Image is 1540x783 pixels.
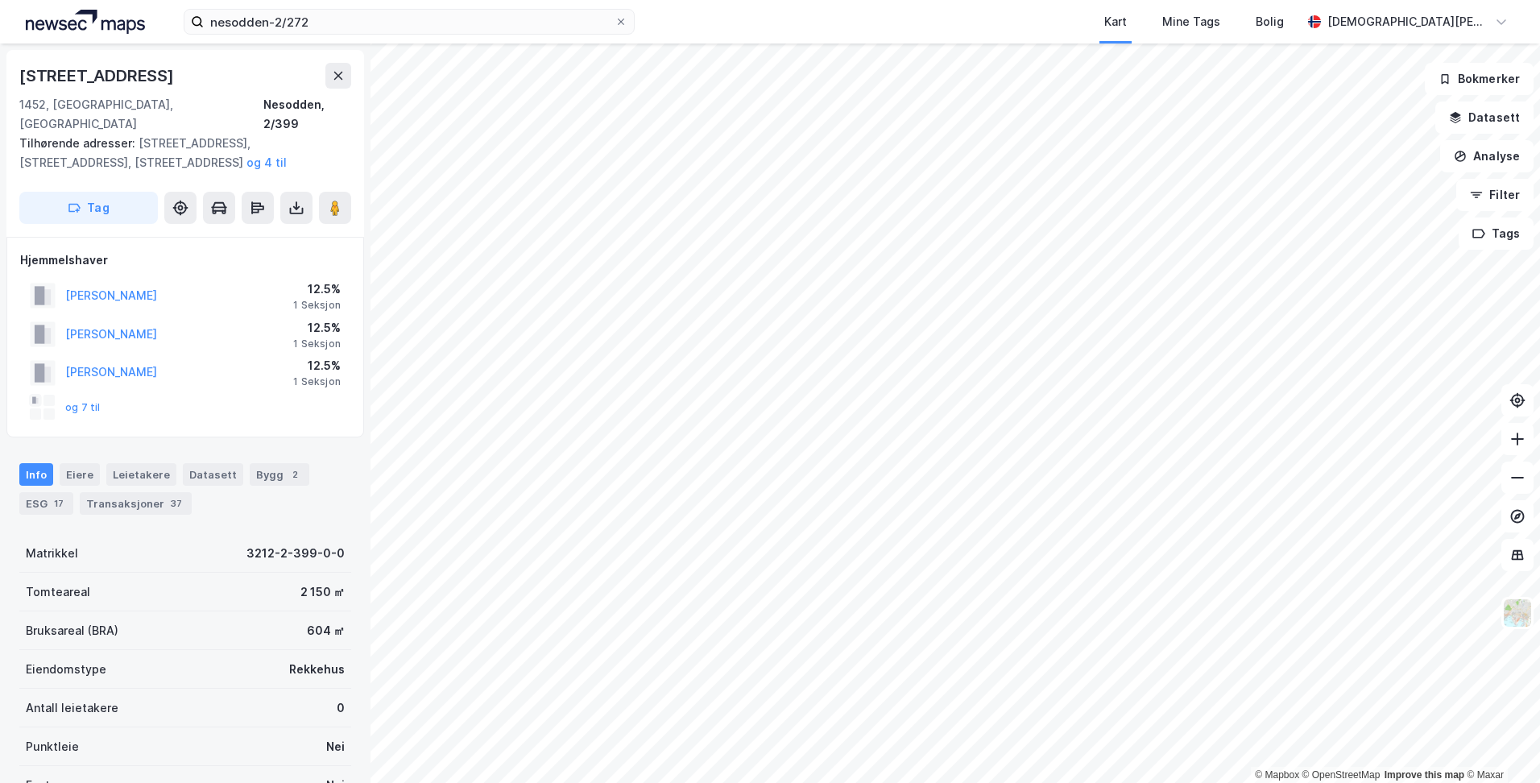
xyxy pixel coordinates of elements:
div: [STREET_ADDRESS], [STREET_ADDRESS], [STREET_ADDRESS] [19,134,338,172]
div: ESG [19,492,73,515]
div: Tomteareal [26,582,90,602]
div: Mine Tags [1162,12,1220,31]
div: Eiere [60,463,100,486]
iframe: Chat Widget [1459,706,1540,783]
a: Improve this map [1385,769,1464,781]
div: Bygg [250,463,309,486]
div: 1 Seksjon [293,299,341,312]
div: Kart [1104,12,1127,31]
div: 0 [337,698,345,718]
div: 37 [168,495,185,512]
div: Datasett [183,463,243,486]
div: Hjemmelshaver [20,251,350,270]
div: Rekkehus [289,660,345,679]
div: 3212-2-399-0-0 [246,544,345,563]
a: OpenStreetMap [1302,769,1381,781]
span: Tilhørende adresser: [19,136,139,150]
div: Kontrollprogram for chat [1459,706,1540,783]
div: 12.5% [293,356,341,375]
div: [DEMOGRAPHIC_DATA][PERSON_NAME] [1327,12,1488,31]
div: Bruksareal (BRA) [26,621,118,640]
div: Leietakere [106,463,176,486]
button: Tags [1459,217,1534,250]
img: Z [1502,598,1533,628]
img: logo.a4113a55bc3d86da70a041830d287a7e.svg [26,10,145,34]
div: 12.5% [293,318,341,338]
div: Info [19,463,53,486]
div: 1 Seksjon [293,338,341,350]
div: Nesodden, 2/399 [263,95,351,134]
div: Antall leietakere [26,698,118,718]
div: 604 ㎡ [307,621,345,640]
input: Søk på adresse, matrikkel, gårdeiere, leietakere eller personer [204,10,615,34]
div: Nei [326,737,345,756]
button: Analyse [1440,140,1534,172]
div: 2 [287,466,303,483]
div: Bolig [1256,12,1284,31]
div: 1 Seksjon [293,375,341,388]
div: 17 [51,495,67,512]
button: Bokmerker [1425,63,1534,95]
div: Eiendomstype [26,660,106,679]
button: Tag [19,192,158,224]
div: 2 150 ㎡ [300,582,345,602]
a: Mapbox [1255,769,1299,781]
div: [STREET_ADDRESS] [19,63,177,89]
div: Punktleie [26,737,79,756]
button: Datasett [1435,101,1534,134]
div: Transaksjoner [80,492,192,515]
div: Matrikkel [26,544,78,563]
div: 12.5% [293,280,341,299]
button: Filter [1456,179,1534,211]
div: 1452, [GEOGRAPHIC_DATA], [GEOGRAPHIC_DATA] [19,95,263,134]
